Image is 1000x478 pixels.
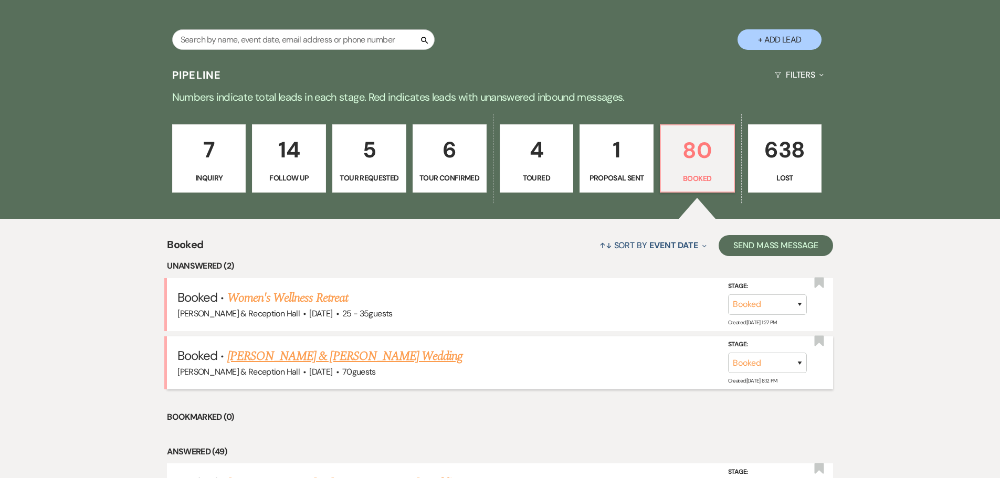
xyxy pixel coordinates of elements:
a: 14Follow Up [252,124,326,193]
a: 1Proposal Sent [580,124,654,193]
p: Booked [667,173,728,184]
span: Created: [DATE] 8:12 PM [728,377,777,384]
span: Booked [177,289,217,305]
p: Tour Requested [339,172,399,184]
a: 7Inquiry [172,124,246,193]
p: 6 [419,132,480,167]
input: Search by name, event date, email address or phone number [172,29,435,50]
a: 5Tour Requested [332,124,406,193]
p: 14 [259,132,319,167]
a: 638Lost [748,124,822,193]
span: 70 guests [342,366,376,377]
span: [DATE] [309,366,332,377]
p: Lost [755,172,815,184]
li: Bookmarked (0) [167,410,833,424]
button: Filters [771,61,828,89]
span: 25 - 35 guests [342,308,393,319]
a: 6Tour Confirmed [413,124,487,193]
span: ↑↓ [599,240,612,251]
p: Proposal Sent [586,172,647,184]
label: Stage: [728,281,807,292]
p: 5 [339,132,399,167]
a: Women's Wellness Retreat [227,289,348,307]
p: Follow Up [259,172,319,184]
li: Unanswered (2) [167,259,833,273]
h3: Pipeline [172,68,222,82]
span: Booked [167,237,203,259]
button: + Add Lead [738,29,822,50]
span: [PERSON_NAME] & Reception Hall [177,308,300,319]
span: [DATE] [309,308,332,319]
p: 7 [179,132,239,167]
p: 1 [586,132,647,167]
p: 80 [667,133,728,168]
span: Booked [177,347,217,364]
label: Stage: [728,466,807,478]
a: 80Booked [660,124,735,193]
a: [PERSON_NAME] & [PERSON_NAME] Wedding [227,347,462,366]
li: Answered (49) [167,445,833,459]
p: Numbers indicate total leads in each stage. Red indicates leads with unanswered inbound messages. [122,89,878,105]
p: Inquiry [179,172,239,184]
span: Event Date [649,240,698,251]
p: Tour Confirmed [419,172,480,184]
label: Stage: [728,339,807,350]
button: Send Mass Message [719,235,833,256]
p: 4 [507,132,567,167]
a: 4Toured [500,124,574,193]
button: Sort By Event Date [595,231,711,259]
p: 638 [755,132,815,167]
span: [PERSON_NAME] & Reception Hall [177,366,300,377]
span: Created: [DATE] 1:27 PM [728,319,777,326]
p: Toured [507,172,567,184]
